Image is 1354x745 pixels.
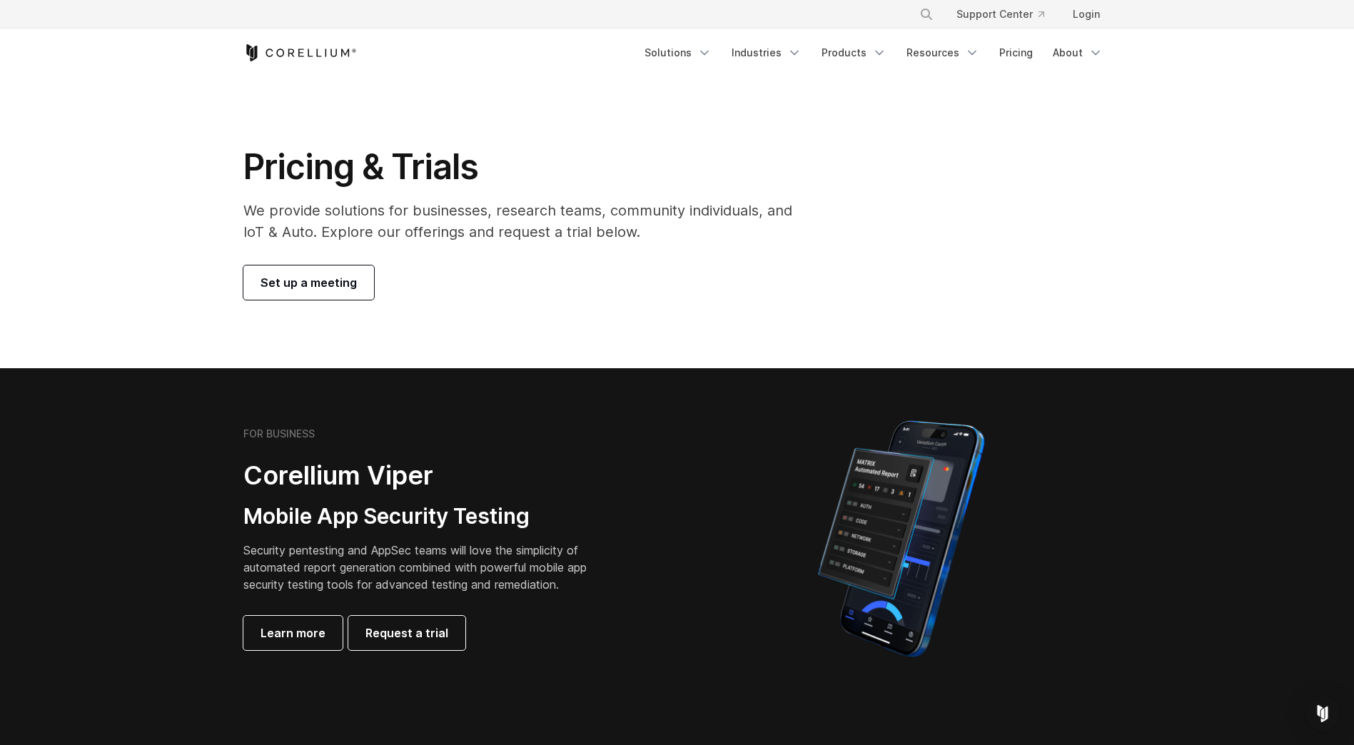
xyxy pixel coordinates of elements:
p: We provide solutions for businesses, research teams, community individuals, and IoT & Auto. Explo... [243,200,812,243]
h2: Corellium Viper [243,460,609,492]
a: Solutions [636,40,720,66]
a: Set up a meeting [243,265,374,300]
span: Request a trial [365,624,448,642]
a: Products [813,40,895,66]
div: Navigation Menu [902,1,1111,27]
a: Corellium Home [243,44,357,61]
a: Learn more [243,616,343,650]
a: Pricing [991,40,1041,66]
h6: FOR BUSINESS [243,427,315,440]
p: Security pentesting and AppSec teams will love the simplicity of automated report generation comb... [243,542,609,593]
div: Navigation Menu [636,40,1111,66]
h3: Mobile App Security Testing [243,503,609,530]
a: Industries [723,40,810,66]
button: Search [914,1,939,27]
h1: Pricing & Trials [243,146,812,188]
img: Corellium MATRIX automated report on iPhone showing app vulnerability test results across securit... [794,414,1009,664]
a: Resources [898,40,988,66]
span: Set up a meeting [261,274,357,291]
a: About [1044,40,1111,66]
div: Open Intercom Messenger [1305,696,1340,731]
a: Request a trial [348,616,465,650]
a: Support Center [945,1,1056,27]
span: Learn more [261,624,325,642]
a: Login [1061,1,1111,27]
